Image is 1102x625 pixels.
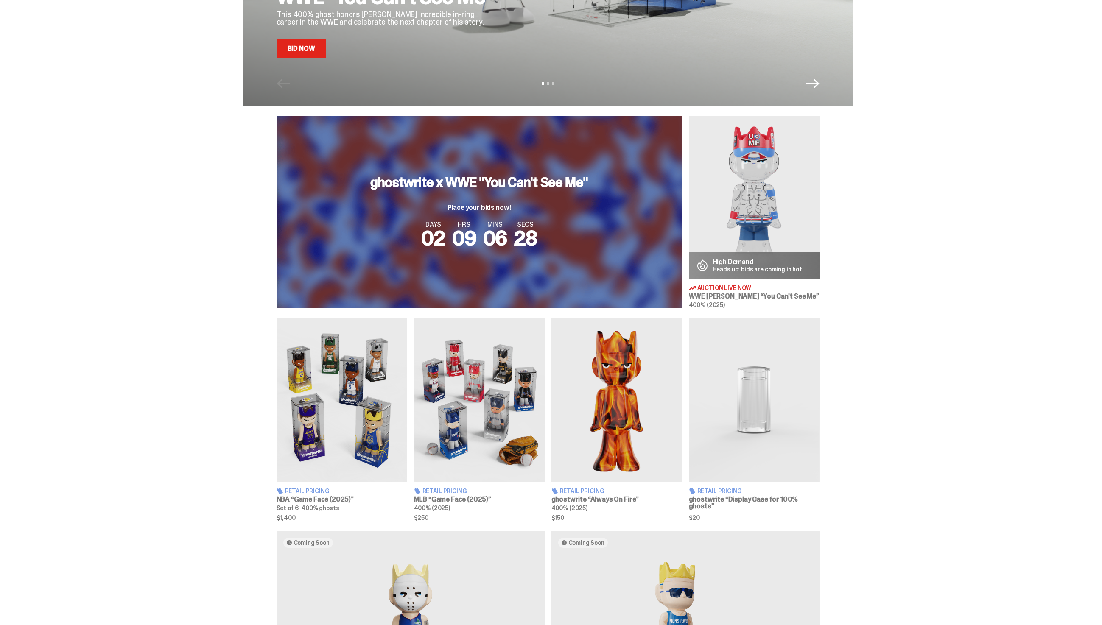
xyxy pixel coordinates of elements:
[370,204,588,211] p: Place your bids now!
[551,318,682,482] img: Always On Fire
[551,318,682,520] a: Always On Fire Retail Pricing
[806,77,820,90] button: Next
[689,116,820,279] img: You Can't See Me
[414,318,545,520] a: Game Face (2025) Retail Pricing
[514,225,537,251] span: 28
[277,318,407,520] a: Game Face (2025) Retail Pricing
[713,259,803,265] p: High Demand
[551,496,682,503] h3: ghostwrite “Always On Fire”
[277,39,326,58] a: Bid Now
[452,225,476,251] span: 09
[514,221,537,228] span: SECS
[689,116,820,308] a: You Can't See Me High Demand Heads up: bids are coming in hot Auction Live Now
[277,318,407,482] img: Game Face (2025)
[551,504,587,512] span: 400% (2025)
[560,488,604,494] span: Retail Pricing
[422,488,467,494] span: Retail Pricing
[277,496,407,503] h3: NBA “Game Face (2025)”
[689,515,820,521] span: $20
[277,515,407,521] span: $1,400
[294,539,330,546] span: Coming Soon
[277,11,497,26] p: This 400% ghost honors [PERSON_NAME] incredible in-ring career in the WWE and celebrate the next ...
[414,515,545,521] span: $250
[414,504,450,512] span: 400% (2025)
[689,318,820,520] a: Display Case for 100% ghosts Retail Pricing
[713,266,803,272] p: Heads up: bids are coming in hot
[285,488,330,494] span: Retail Pricing
[689,301,725,309] span: 400% (2025)
[542,82,544,85] button: View slide 1
[452,221,476,228] span: HRS
[277,504,339,512] span: Set of 6, 400% ghosts
[370,176,588,189] h3: ghostwrite x WWE "You Can't See Me"
[552,82,554,85] button: View slide 3
[483,225,507,251] span: 06
[551,515,682,521] span: $150
[414,496,545,503] h3: MLB “Game Face (2025)”
[689,293,820,300] h3: WWE [PERSON_NAME] “You Can't See Me”
[689,318,820,482] img: Display Case for 100% ghosts
[421,221,445,228] span: DAYS
[421,225,445,251] span: 02
[568,539,604,546] span: Coming Soon
[697,488,742,494] span: Retail Pricing
[689,496,820,510] h3: ghostwrite “Display Case for 100% ghosts”
[483,221,507,228] span: MINS
[697,285,752,291] span: Auction Live Now
[547,82,549,85] button: View slide 2
[414,318,545,482] img: Game Face (2025)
